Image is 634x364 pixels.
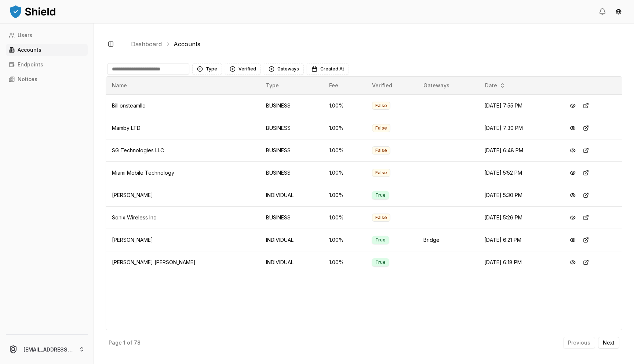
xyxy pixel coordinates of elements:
[329,192,344,198] span: 1.00 %
[329,102,344,109] span: 1.00 %
[6,73,88,85] a: Notices
[112,259,196,265] span: [PERSON_NAME] [PERSON_NAME]
[260,251,324,273] td: INDIVIDUAL
[3,338,91,361] button: [EMAIL_ADDRESS][DOMAIN_NAME]
[260,94,324,117] td: BUSINESS
[418,77,478,94] th: Gateways
[260,117,324,139] td: BUSINESS
[320,66,344,72] span: Created At
[112,125,141,131] span: Mamby LTD
[264,63,304,75] button: Gateways
[366,77,418,94] th: Verified
[307,63,349,75] button: Created At
[6,29,88,41] a: Users
[260,161,324,184] td: BUSINESS
[484,147,523,153] span: [DATE] 6:48 PM
[6,44,88,56] a: Accounts
[131,40,162,48] a: Dashboard
[603,340,615,345] p: Next
[484,214,522,221] span: [DATE] 5:26 PM
[174,40,200,48] a: Accounts
[598,337,619,349] button: Next
[329,214,344,221] span: 1.00 %
[123,340,125,345] p: 1
[484,125,523,131] span: [DATE] 7:30 PM
[260,77,324,94] th: Type
[112,170,174,176] span: Miami Mobile Technology
[192,63,222,75] button: Type
[112,102,145,109] span: Billionsteamllc
[18,33,32,38] p: Users
[329,125,344,131] span: 1.00 %
[323,77,366,94] th: Fee
[23,346,73,353] p: [EMAIL_ADDRESS][DOMAIN_NAME]
[112,192,153,198] span: [PERSON_NAME]
[127,340,132,345] p: of
[484,102,522,109] span: [DATE] 7:55 PM
[6,59,88,70] a: Endpoints
[112,214,156,221] span: Sonix Wireless Inc
[484,170,522,176] span: [DATE] 5:52 PM
[260,206,324,229] td: BUSINESS
[482,80,508,91] button: Date
[329,259,344,265] span: 1.00 %
[260,139,324,161] td: BUSINESS
[112,237,153,243] span: [PERSON_NAME]
[260,229,324,251] td: INDIVIDUAL
[18,77,37,82] p: Notices
[484,192,522,198] span: [DATE] 5:30 PM
[131,40,616,48] nav: breadcrumb
[329,170,344,176] span: 1.00 %
[484,259,522,265] span: [DATE] 6:18 PM
[329,147,344,153] span: 1.00 %
[112,147,164,153] span: SG Technologies LLC
[18,62,43,67] p: Endpoints
[260,184,324,206] td: INDIVIDUAL
[134,340,141,345] p: 78
[329,237,344,243] span: 1.00 %
[18,47,41,52] p: Accounts
[225,63,261,75] button: Verified
[423,237,440,243] span: Bridge
[106,77,260,94] th: Name
[109,340,122,345] p: Page
[484,237,521,243] span: [DATE] 6:21 PM
[9,4,57,19] img: ShieldPay Logo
